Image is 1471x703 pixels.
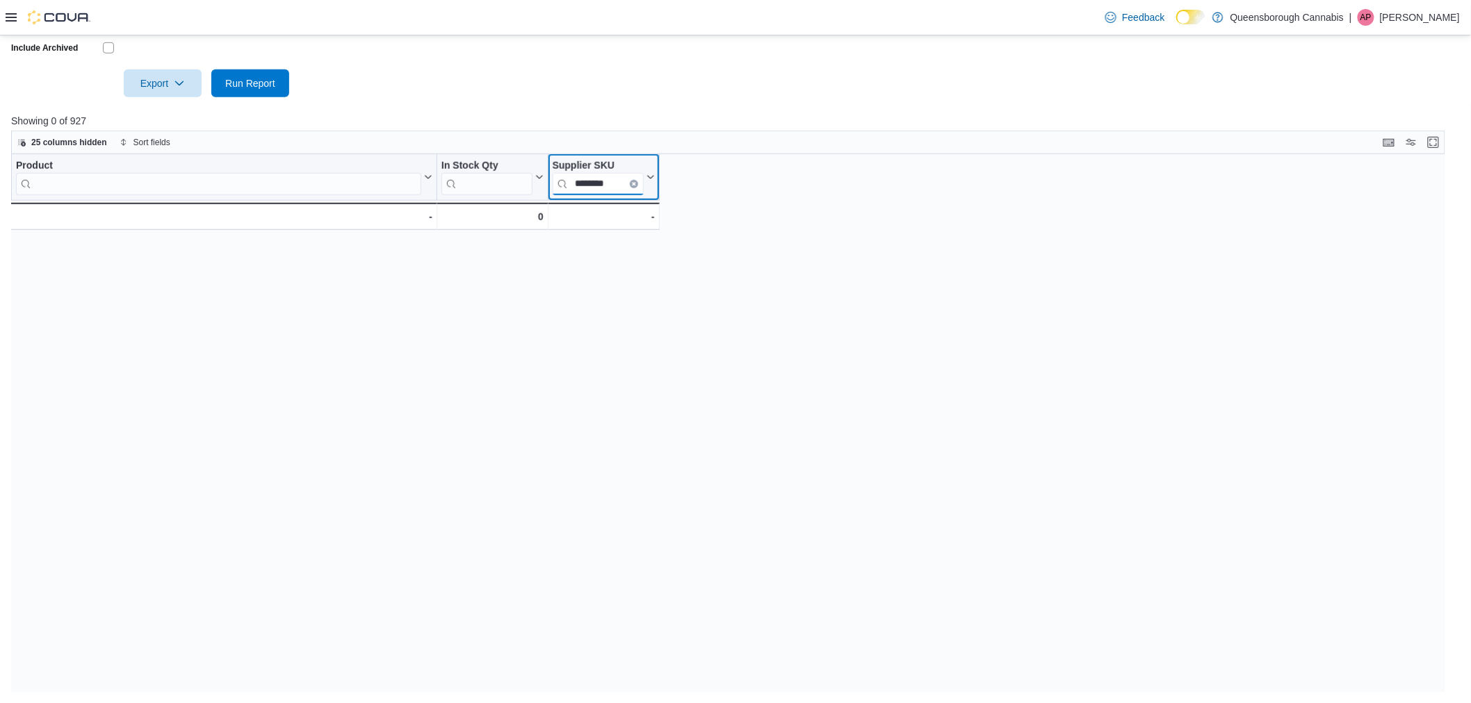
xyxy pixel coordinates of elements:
[1358,9,1374,26] div: April Petrie
[11,114,1460,128] p: Showing 0 of 927
[16,159,421,195] div: Product
[31,137,107,148] span: 25 columns hidden
[114,134,176,151] button: Sort fields
[553,208,655,225] div: -
[1360,9,1372,26] span: AP
[1176,24,1177,25] span: Dark Mode
[1122,10,1164,24] span: Feedback
[1380,9,1460,26] p: [PERSON_NAME]
[11,42,78,53] label: Include Archived
[124,69,202,97] button: Export
[441,159,533,195] div: In Stock Qty
[1349,9,1352,26] p: |
[553,159,655,195] button: Supplier SKUClear input
[16,159,421,172] div: Product
[553,159,644,172] div: Supplier SKU
[1381,134,1397,151] button: Keyboard shortcuts
[1176,10,1205,24] input: Dark Mode
[1403,134,1420,151] button: Display options
[28,10,90,24] img: Cova
[553,159,644,195] div: Supplier SKU
[12,134,113,151] button: 25 columns hidden
[441,159,533,172] div: In Stock Qty
[630,179,638,188] button: Clear input
[16,159,432,195] button: Product
[441,159,544,195] button: In Stock Qty
[1425,134,1442,151] button: Enter fullscreen
[211,69,289,97] button: Run Report
[15,208,432,225] div: -
[1230,9,1344,26] p: Queensborough Cannabis
[225,76,275,90] span: Run Report
[1100,3,1170,31] a: Feedback
[441,208,544,225] div: 0
[133,137,170,148] span: Sort fields
[132,69,193,97] span: Export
